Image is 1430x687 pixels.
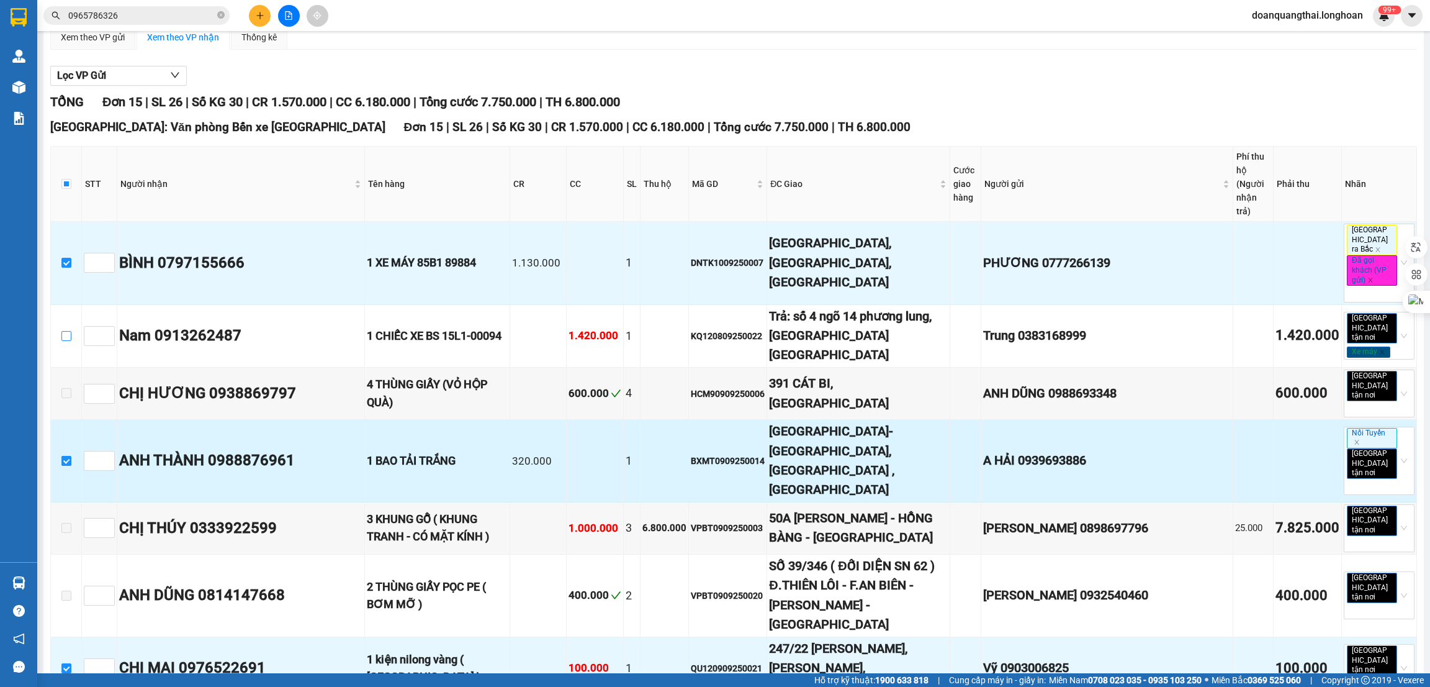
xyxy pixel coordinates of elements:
span: CC 6.180.000 [336,94,410,109]
div: 1 BAO TẢI TRẮNG [367,452,508,470]
div: CHỊ HƯƠNG 0938869797 [119,382,362,406]
div: 400.000 [569,587,621,604]
th: Tên hàng [365,147,510,222]
span: Mã GD [692,177,754,191]
span: check [611,590,621,601]
th: Cước giao hàng [950,147,981,222]
span: [GEOGRAPHIC_DATA] tận nơi [1347,506,1397,536]
span: TH 6.800.000 [546,94,620,109]
span: TH 6.800.000 [838,120,911,134]
td: VPBT0909250003 [689,503,767,555]
span: | [330,94,333,109]
span: | [446,120,449,134]
div: A HẢI 0939693886 [983,451,1231,470]
div: [PERSON_NAME] 0898697796 [983,519,1231,538]
div: 7.825.000 [1275,517,1339,539]
span: Đã gọi khách (VP gửi) [1347,255,1397,286]
span: ⚪️ [1205,678,1208,683]
td: DNTK1009250007 [689,222,767,304]
span: Xe máy [1347,347,1390,358]
span: Nối Tuyến [1347,428,1397,448]
div: 1 CHIẾC XE BS 15L1-00094 [367,327,508,345]
div: [PERSON_NAME] 0932540460 [983,586,1231,605]
div: CHỊ MAI 0976522691 [119,657,362,680]
span: Tổng cước 7.750.000 [714,120,829,134]
sup: 285 [1378,6,1401,14]
span: close [1354,439,1360,445]
span: notification [13,633,25,645]
img: warehouse-icon [12,576,25,589]
div: Xem theo VP gửi [61,30,125,44]
span: SL 26 [452,120,483,134]
th: CC [567,147,624,222]
div: ANH DŨNG 0814147668 [119,584,362,607]
span: message [13,661,25,673]
span: | [186,94,189,109]
div: 1.420.000 [1275,325,1339,347]
span: | [145,94,148,109]
div: Trả: số 4 ngõ 14 phương lung, [GEOGRAPHIC_DATA] [GEOGRAPHIC_DATA] [769,307,948,365]
div: 4 THÙNG GIẤY (VỎ HỘP QUÀ) [367,376,508,411]
td: BXMT0909250014 [689,420,767,503]
div: HCM90909250006 [691,387,765,401]
span: Lọc VP Gửi [57,68,106,83]
div: KQ120809250022 [691,329,765,343]
div: 3 [626,519,638,537]
img: logo-vxr [11,8,27,27]
div: 4 [626,384,638,402]
div: 100.000 [569,660,621,676]
div: 50A [PERSON_NAME] - HỒNG BÀNG - [GEOGRAPHIC_DATA] [769,509,948,548]
span: close [1377,392,1383,398]
div: Nam 0913262487 [119,324,362,348]
div: 2 [626,587,638,604]
span: close [1375,247,1381,253]
td: VPBT0909250020 [689,555,767,637]
span: Số KG 30 [192,94,243,109]
div: Trung 0383168999 [983,326,1231,345]
span: doanquangthai.longhoan [1242,7,1373,23]
span: | [486,120,489,134]
div: 600.000 [569,385,621,402]
span: check [611,388,621,399]
div: VPBT0909250020 [691,589,765,603]
div: 1 XE MÁY 85B1 89884 [367,254,508,271]
div: 1 [626,452,638,470]
div: [GEOGRAPHIC_DATA]-[GEOGRAPHIC_DATA], [GEOGRAPHIC_DATA] ,[GEOGRAPHIC_DATA] [769,422,948,500]
button: caret-down [1401,5,1423,27]
div: DNTK1009250007 [691,256,765,270]
span: [GEOGRAPHIC_DATA] tận nơi [1347,371,1397,401]
span: aim [313,11,322,20]
span: close-circle [217,11,225,19]
button: file-add [278,5,300,27]
div: QU120909250021 [691,662,765,675]
div: PHƯƠNG 0777266139 [983,253,1231,273]
span: close [1377,335,1383,341]
span: close [1377,667,1383,673]
span: [PHONE_NUMBER] - [DOMAIN_NAME] [47,48,225,96]
span: | [708,120,711,134]
strong: BIÊN NHẬN VẬN CHUYỂN BẢO AN EXPRESS [18,18,251,32]
span: Miền Nam [1049,673,1202,687]
span: close [1367,277,1374,283]
span: TỔNG [50,94,84,109]
div: CHỊ THÚY 0333922599 [119,517,362,540]
input: Tìm tên, số ĐT hoặc mã đơn [68,9,215,22]
span: CR 1.570.000 [252,94,326,109]
div: 1 kiện nilong vàng ( [GEOGRAPHIC_DATA] ) [367,651,508,686]
span: | [246,94,249,109]
div: 1.130.000 [512,255,564,271]
span: [GEOGRAPHIC_DATA] tận nơi [1347,448,1397,479]
span: SL 26 [151,94,182,109]
span: question-circle [13,605,25,617]
span: | [626,120,629,134]
span: [GEOGRAPHIC_DATA]: Văn phòng Bến xe [GEOGRAPHIC_DATA] [50,120,385,134]
span: caret-down [1406,10,1418,21]
div: 6.800.000 [642,521,686,536]
span: [GEOGRAPHIC_DATA] tận nơi [1347,313,1397,343]
th: Phải thu [1274,147,1342,222]
div: [GEOGRAPHIC_DATA],[GEOGRAPHIC_DATA],[GEOGRAPHIC_DATA] [769,234,948,292]
div: 600.000 [1275,383,1339,404]
span: copyright [1361,676,1370,685]
div: 400.000 [1275,585,1339,607]
th: CR [510,147,567,222]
